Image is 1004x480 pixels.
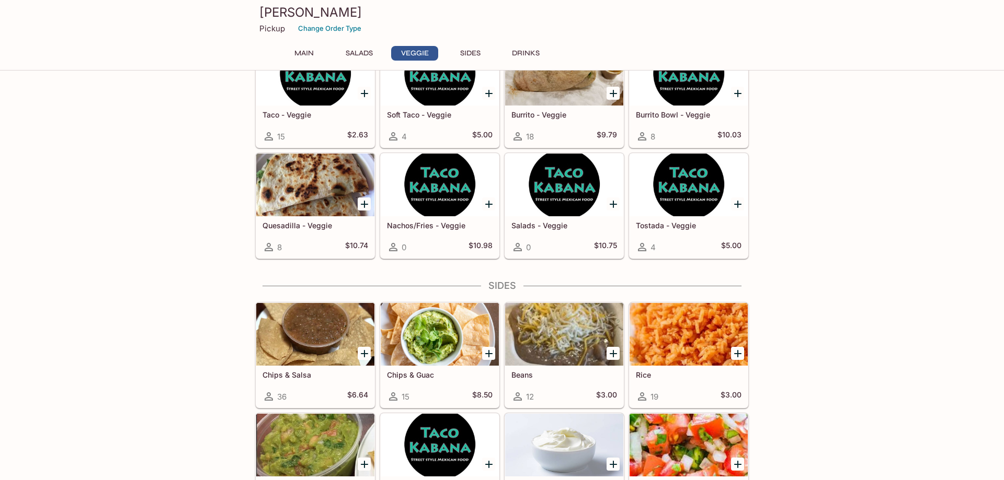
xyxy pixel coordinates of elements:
a: Burrito - Veggie18$9.79 [505,42,624,148]
a: Nachos/Fries - Veggie0$10.98 [380,153,499,259]
div: Tostada - Veggie [630,154,748,216]
h5: $10.03 [717,130,741,143]
h5: Soft Taco - Veggie [387,110,493,119]
span: 18 [526,132,534,142]
button: Main [280,46,327,61]
h5: $5.00 [721,241,741,253]
a: Chips & Guac15$8.50 [380,302,499,408]
span: 0 [526,242,531,252]
div: Chips & Guac [381,303,499,366]
h5: $3.00 [596,390,617,403]
a: Quesadilla - Veggie8$10.74 [256,153,375,259]
span: 15 [277,132,285,142]
div: Nachos/Fries - Veggie [381,154,499,216]
h5: Beans [511,370,617,379]
h5: Quesadilla - Veggie [263,221,368,230]
button: Add Salsa [482,458,495,471]
h5: Nachos/Fries - Veggie [387,221,493,230]
a: Tostada - Veggie4$5.00 [629,153,748,259]
h5: Chips & Guac [387,370,493,379]
span: 19 [651,392,658,402]
span: 12 [526,392,534,402]
span: 4 [651,242,656,252]
h5: Burrito Bowl - Veggie [636,110,741,119]
a: Rice19$3.00 [629,302,748,408]
button: Veggie [391,46,438,61]
button: Add Burrito - Veggie [607,87,620,100]
a: Salads - Veggie0$10.75 [505,153,624,259]
button: Add Guac [358,458,371,471]
h5: $2.63 [347,130,368,143]
span: 8 [277,242,282,252]
div: Rice [630,303,748,366]
h5: $6.64 [347,390,368,403]
h5: $10.98 [469,241,493,253]
button: Change Order Type [293,20,366,37]
h5: $8.50 [472,390,493,403]
div: Burrito Bowl - Veggie [630,43,748,106]
button: Add Beans [607,347,620,360]
span: 8 [651,132,655,142]
div: Taco - Veggie [256,43,374,106]
button: Sides [447,46,494,61]
h5: $10.74 [345,241,368,253]
button: Add Salads - Veggie [607,197,620,210]
button: Add Chips & Salsa [358,347,371,360]
a: Soft Taco - Veggie4$5.00 [380,42,499,148]
a: Burrito Bowl - Veggie8$10.03 [629,42,748,148]
h4: Sides [255,280,749,291]
button: Add Nachos/Fries - Veggie [482,197,495,210]
span: 4 [402,132,407,142]
button: Add Chips & Guac [482,347,495,360]
h5: Chips & Salsa [263,370,368,379]
button: Add Sour Cream [607,458,620,471]
span: 0 [402,242,406,252]
h5: $10.75 [594,241,617,253]
div: Beans [505,303,623,366]
h5: Taco - Veggie [263,110,368,119]
div: Salads - Veggie [505,154,623,216]
span: 15 [402,392,409,402]
button: Salads [336,46,383,61]
span: 36 [277,392,287,402]
button: Add Burrito Bowl - Veggie [731,87,744,100]
h5: $9.79 [597,130,617,143]
div: Guac [256,414,374,476]
button: Add Quesadilla - Veggie [358,197,371,210]
h3: [PERSON_NAME] [259,4,745,20]
div: Pico de Gallo [630,414,748,476]
h5: $3.00 [721,390,741,403]
a: Chips & Salsa36$6.64 [256,302,375,408]
button: Add Pico de Gallo [731,458,744,471]
p: Pickup [259,24,285,33]
div: Sour Cream [505,414,623,476]
div: Burrito - Veggie [505,43,623,106]
a: Beans12$3.00 [505,302,624,408]
h5: Rice [636,370,741,379]
h5: Salads - Veggie [511,221,617,230]
div: Chips & Salsa [256,303,374,366]
div: Soft Taco - Veggie [381,43,499,106]
button: Drinks [502,46,549,61]
button: Add Taco - Veggie [358,87,371,100]
button: Add Tostada - Veggie [731,197,744,210]
button: Add Rice [731,347,744,360]
h5: Tostada - Veggie [636,221,741,230]
h5: $5.00 [472,130,493,143]
h5: Burrito - Veggie [511,110,617,119]
div: Quesadilla - Veggie [256,154,374,216]
a: Taco - Veggie15$2.63 [256,42,375,148]
div: Salsa [381,414,499,476]
button: Add Soft Taco - Veggie [482,87,495,100]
